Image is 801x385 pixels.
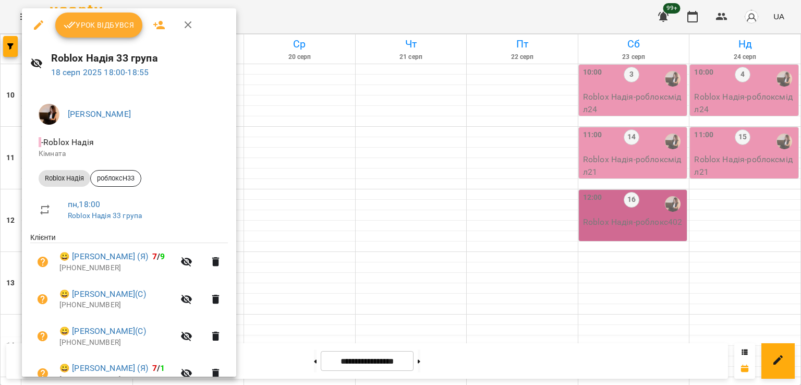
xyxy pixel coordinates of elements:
span: 9 [160,251,165,261]
p: [PHONE_NUMBER] [59,263,174,273]
p: [PHONE_NUMBER] [59,338,174,348]
a: 😀 [PERSON_NAME] (Я) [59,250,148,263]
span: Roblox Надія [39,174,90,183]
p: [PHONE_NUMBER] [59,375,174,385]
a: [PERSON_NAME] [68,109,131,119]
span: Урок відбувся [64,19,135,31]
span: роблоксН33 [91,174,141,183]
span: 1 [160,363,165,373]
p: Кімната [39,149,220,159]
a: пн , 18:00 [68,199,100,209]
button: Урок відбувся [55,13,143,38]
a: Roblox Надія 33 група [68,211,142,220]
a: 😀 [PERSON_NAME](С) [59,288,146,300]
button: Візит ще не сплачено. Додати оплату? [30,324,55,349]
button: Візит ще не сплачено. Додати оплату? [30,249,55,274]
a: 😀 [PERSON_NAME] (Я) [59,362,148,375]
h6: Roblox Надія 33 група [51,50,228,66]
b: / [152,251,165,261]
div: роблоксН33 [90,170,141,187]
span: - Roblox Надія [39,137,96,147]
span: 7 [152,251,157,261]
p: [PHONE_NUMBER] [59,300,174,310]
b: / [152,363,165,373]
a: 😀 [PERSON_NAME](С) [59,325,146,338]
img: f1c8304d7b699b11ef2dd1d838014dff.jpg [39,104,59,125]
a: 18 серп 2025 18:00-18:55 [51,67,149,77]
button: Візит ще не сплачено. Додати оплату? [30,287,55,312]
span: 7 [152,363,157,373]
